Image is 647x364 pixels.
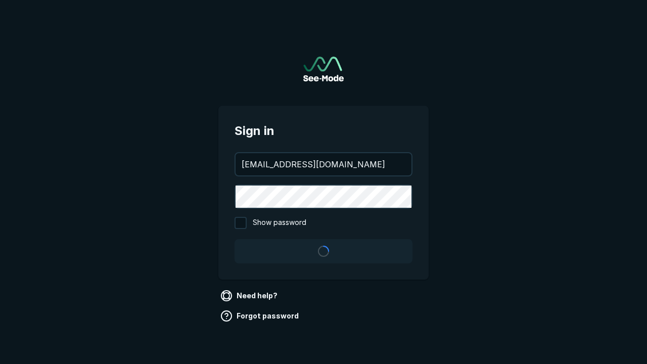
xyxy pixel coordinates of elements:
span: Sign in [235,122,412,140]
img: See-Mode Logo [303,57,344,81]
a: Need help? [218,288,282,304]
a: Go to sign in [303,57,344,81]
span: Show password [253,217,306,229]
input: your@email.com [236,153,411,175]
a: Forgot password [218,308,303,324]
